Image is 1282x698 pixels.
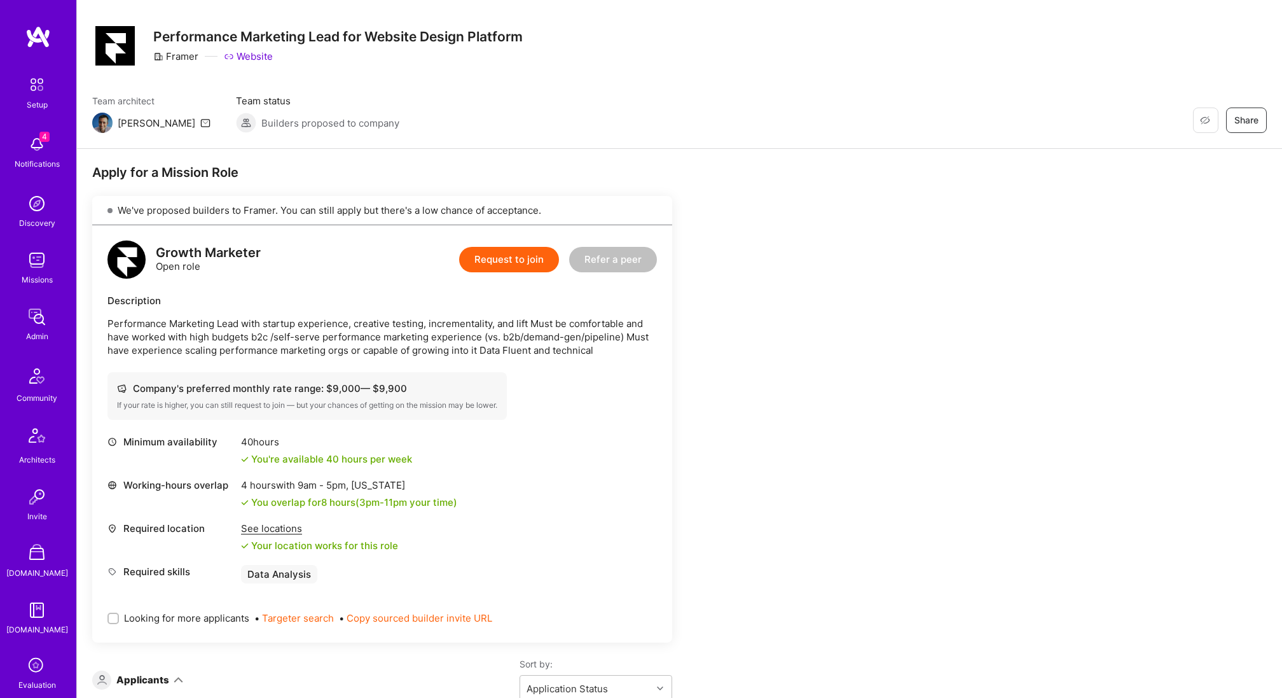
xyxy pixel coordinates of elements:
[241,522,398,535] div: See locations
[339,611,492,625] span: •
[153,50,198,63] div: Framer
[15,157,60,171] div: Notifications
[18,678,56,692] div: Evaluation
[153,29,523,45] h3: Performance Marketing Lead for Website Design Platform
[241,452,412,466] div: You're available 40 hours per week
[19,216,55,230] div: Discovery
[241,565,317,583] div: Data Analysis
[25,25,51,48] img: logo
[24,484,50,510] img: Invite
[92,164,672,181] div: Apply for a Mission Role
[92,94,210,108] span: Team architect
[118,116,195,130] div: [PERSON_NAME]
[657,685,663,692] i: icon Chevron
[241,539,398,552] div: Your location works for this role
[24,132,50,157] img: bell
[107,524,117,533] i: icon Location
[569,247,657,272] button: Refer a peer
[236,94,399,108] span: Team status
[107,480,117,490] i: icon World
[24,597,50,623] img: guide book
[241,478,457,492] div: 4 hours with [US_STATE]
[107,437,117,447] i: icon Clock
[224,50,273,63] a: Website
[241,542,249,550] i: icon Check
[124,611,249,625] span: Looking for more applicants
[24,248,50,273] img: teamwork
[6,566,68,580] div: [DOMAIN_NAME]
[459,247,559,272] button: Request to join
[27,510,47,523] div: Invite
[107,567,117,576] i: icon Tag
[24,304,50,330] img: admin teamwork
[295,479,351,491] span: 9am - 5pm ,
[251,496,457,509] div: You overlap for 8 hours ( your time)
[22,422,52,453] img: Architects
[39,132,50,142] span: 4
[107,241,146,279] img: logo
[107,294,657,307] div: Description
[117,400,497,410] div: If your rate is higher, you can still request to join — but your chances of getting on the missio...
[156,246,261,260] div: Growth Marketer
[241,456,249,463] i: icon Check
[107,478,235,492] div: Working-hours overlap
[241,435,412,449] div: 40 hours
[261,116,399,130] span: Builders proposed to company
[24,71,50,98] img: setup
[6,623,68,636] div: [DOMAIN_NAME]
[92,196,672,225] div: We've proposed builders to Framer. You can still apply but there's a low chance of acceptance.
[117,382,497,395] div: Company's preferred monthly rate range: $ 9,000 — $ 9,900
[262,611,334,625] button: Targeter search
[107,317,657,357] p: Performance Marketing Lead with startup experience, creative testing, incrementality, and lift Mu...
[153,52,163,62] i: icon CompanyGray
[22,361,52,391] img: Community
[107,435,235,449] div: Minimum availability
[27,98,48,111] div: Setup
[527,682,608,695] div: Application Status
[97,675,107,685] i: icon Applicant
[117,384,127,393] i: icon Cash
[1234,114,1258,127] span: Share
[520,658,672,670] label: Sort by:
[24,191,50,216] img: discovery
[347,611,492,625] button: Copy sourced builder invite URL
[19,453,55,466] div: Architects
[25,654,49,678] i: icon SelectionTeam
[95,26,135,66] img: Company Logo
[92,113,113,133] img: Team Architect
[241,499,249,506] i: icon Check
[107,565,235,578] div: Required skills
[174,675,183,685] i: icon ArrowDown
[24,541,50,566] img: A Store
[200,118,210,128] i: icon Mail
[156,246,261,273] div: Open role
[22,273,53,286] div: Missions
[254,611,334,625] span: •
[1226,108,1267,133] button: Share
[17,391,57,405] div: Community
[116,673,169,687] div: Applicants
[26,330,48,343] div: Admin
[359,496,407,508] span: 3pm - 11pm
[1200,115,1210,125] i: icon EyeClosed
[236,113,256,133] img: Builders proposed to company
[107,522,235,535] div: Required location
